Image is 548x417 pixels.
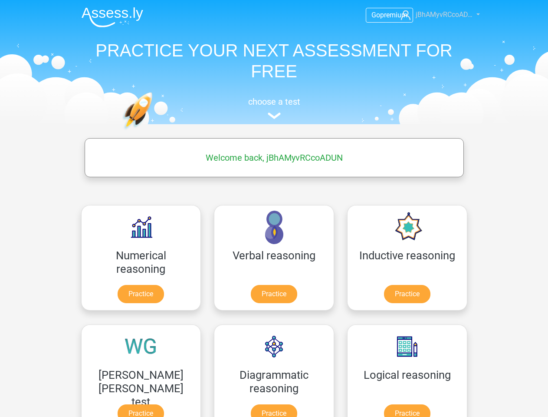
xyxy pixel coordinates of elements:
a: Practice [384,285,430,303]
a: jBhAMyvRCcoAD… [397,10,473,20]
a: Practice [251,285,297,303]
a: choose a test [75,96,474,119]
a: Gopremium [366,9,413,21]
h5: Welcome back, jBhAMyvRCcoADUN [89,152,459,163]
a: Practice [118,285,164,303]
img: Assessly [82,7,143,27]
img: assessment [268,113,281,119]
span: Go [371,11,380,19]
h5: choose a test [75,96,474,107]
img: practice [122,92,186,171]
span: jBhAMyvRCcoAD… [416,10,473,19]
h1: PRACTICE YOUR NEXT ASSESSMENT FOR FREE [75,40,474,82]
span: premium [380,11,407,19]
